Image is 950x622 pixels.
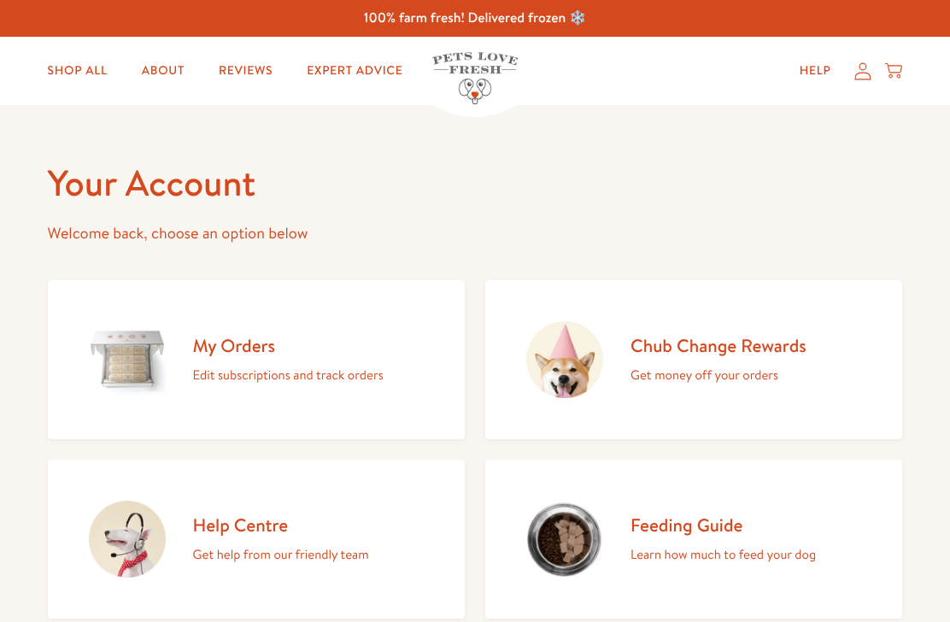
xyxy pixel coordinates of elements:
[485,280,902,439] a: Chub Change Rewards Get money off your orders
[485,460,902,619] a: Feeding Guide Learn how much to feed your dog
[128,54,198,88] a: About
[193,334,384,357] h2: My Orders
[34,54,121,88] a: Shop All
[48,460,465,619] a: Help Centre Get help from our friendly team
[193,543,369,566] p: Get help from our friendly team
[205,54,286,88] a: Reviews
[630,543,816,566] p: Learn how much to feed your dog
[432,52,518,104] img: Pets Love Fresh
[193,513,369,537] h2: Help Centre
[630,334,806,357] h2: Chub Change Rewards
[48,280,465,439] a: My Orders Edit subscriptions and track orders
[293,54,416,88] a: Expert Advice
[630,513,816,537] h2: Feeding Guide
[48,220,903,247] p: Welcome back, choose an option below
[193,364,384,386] p: Edit subscriptions and track orders
[786,54,845,88] a: Help
[48,160,903,207] h1: Your Account
[630,364,806,386] p: Get money off your orders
